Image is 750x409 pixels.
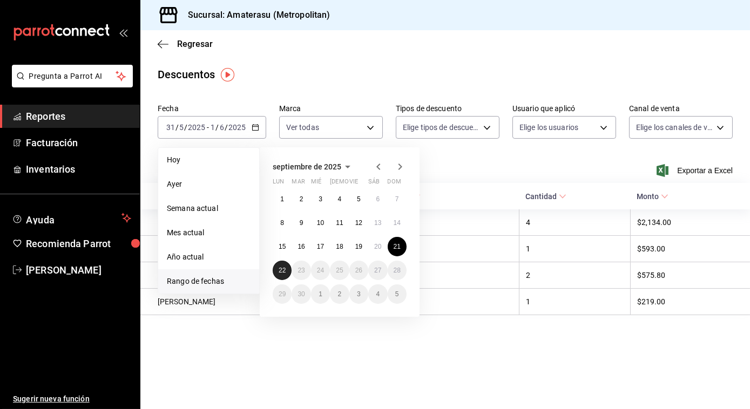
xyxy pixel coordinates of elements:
button: 15 de septiembre de 2025 [273,237,292,256]
abbr: 1 de septiembre de 2025 [280,195,284,203]
abbr: 22 de septiembre de 2025 [279,267,286,274]
abbr: 9 de septiembre de 2025 [300,219,303,227]
span: Ayuda [26,212,117,224]
button: 4 de octubre de 2025 [368,284,387,304]
abbr: 14 de septiembre de 2025 [394,219,401,227]
abbr: 18 de septiembre de 2025 [336,243,343,250]
abbr: 12 de septiembre de 2025 [355,219,362,227]
abbr: 13 de septiembre de 2025 [374,219,381,227]
button: 30 de septiembre de 2025 [292,284,310,304]
abbr: 6 de septiembre de 2025 [376,195,380,203]
button: Regresar [158,39,213,49]
abbr: 21 de septiembre de 2025 [394,243,401,250]
label: Marca [279,105,383,113]
button: 8 de septiembre de 2025 [273,213,292,233]
abbr: 11 de septiembre de 2025 [336,219,343,227]
button: 1 de octubre de 2025 [311,284,330,304]
button: 4 de septiembre de 2025 [330,189,349,209]
span: septiembre de 2025 [273,162,341,171]
th: 1 [519,289,630,315]
span: Sugerir nueva función [13,393,131,405]
abbr: 4 de septiembre de 2025 [338,195,342,203]
abbr: sábado [368,178,380,189]
abbr: 10 de septiembre de 2025 [317,219,324,227]
button: 20 de septiembre de 2025 [368,237,387,256]
input: ---- [187,123,206,132]
span: Ayer [167,179,251,190]
button: 6 de septiembre de 2025 [368,189,387,209]
button: 5 de octubre de 2025 [388,284,407,304]
abbr: 3 de septiembre de 2025 [319,195,322,203]
abbr: domingo [388,178,401,189]
label: Usuario que aplicó [512,105,616,113]
button: 23 de septiembre de 2025 [292,261,310,280]
th: 4 [519,209,630,236]
abbr: 8 de septiembre de 2025 [280,219,284,227]
abbr: 2 de septiembre de 2025 [300,195,303,203]
button: 9 de septiembre de 2025 [292,213,310,233]
button: 27 de septiembre de 2025 [368,261,387,280]
abbr: 4 de octubre de 2025 [376,290,380,298]
div: Descuentos [158,66,215,83]
span: Hoy [167,154,251,166]
th: 2 [519,262,630,289]
span: / [225,123,228,132]
abbr: 28 de septiembre de 2025 [394,267,401,274]
label: Tipos de descuento [396,105,499,113]
abbr: viernes [349,178,358,189]
span: Mes actual [167,227,251,238]
button: 2 de septiembre de 2025 [292,189,310,209]
button: 28 de septiembre de 2025 [388,261,407,280]
span: / [184,123,187,132]
th: 1 [519,236,630,262]
th: $2,134.00 [630,209,750,236]
abbr: 26 de septiembre de 2025 [355,267,362,274]
button: 24 de septiembre de 2025 [311,261,330,280]
span: / [215,123,219,132]
button: 5 de septiembre de 2025 [349,189,368,209]
span: Elige los usuarios [519,122,578,133]
th: [PERSON_NAME] [140,236,341,262]
abbr: 2 de octubre de 2025 [338,290,342,298]
th: $593.00 [630,236,750,262]
th: [PERSON_NAME] [140,289,341,315]
img: Tooltip marker [221,68,234,81]
span: Año actual [167,251,251,263]
abbr: 15 de septiembre de 2025 [279,243,286,250]
button: 16 de septiembre de 2025 [292,237,310,256]
input: ---- [228,123,246,132]
span: Elige los canales de venta [636,122,713,133]
abbr: 16 de septiembre de 2025 [298,243,305,250]
button: open_drawer_menu [119,28,127,37]
span: [PERSON_NAME] [26,263,131,277]
label: Fecha [158,105,266,113]
span: Reportes [26,109,131,124]
abbr: 5 de octubre de 2025 [395,290,399,298]
input: -- [219,123,225,132]
button: 18 de septiembre de 2025 [330,237,349,256]
th: [PERSON_NAME] [140,262,341,289]
button: Pregunta a Parrot AI [12,65,133,87]
button: 10 de septiembre de 2025 [311,213,330,233]
abbr: 30 de septiembre de 2025 [298,290,305,298]
input: -- [179,123,184,132]
input: -- [210,123,215,132]
button: 13 de septiembre de 2025 [368,213,387,233]
abbr: lunes [273,178,284,189]
span: Inventarios [26,162,131,176]
button: 3 de octubre de 2025 [349,284,368,304]
span: Exportar a Excel [659,164,733,177]
button: 14 de septiembre de 2025 [388,213,407,233]
abbr: 1 de octubre de 2025 [319,290,322,298]
button: 25 de septiembre de 2025 [330,261,349,280]
abbr: 20 de septiembre de 2025 [374,243,381,250]
th: $575.80 [630,262,750,289]
label: Canal de venta [629,105,733,113]
a: Pregunta a Parrot AI [8,78,133,90]
abbr: 23 de septiembre de 2025 [298,267,305,274]
abbr: 7 de septiembre de 2025 [395,195,399,203]
button: 21 de septiembre de 2025 [388,237,407,256]
abbr: 24 de septiembre de 2025 [317,267,324,274]
button: 19 de septiembre de 2025 [349,237,368,256]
